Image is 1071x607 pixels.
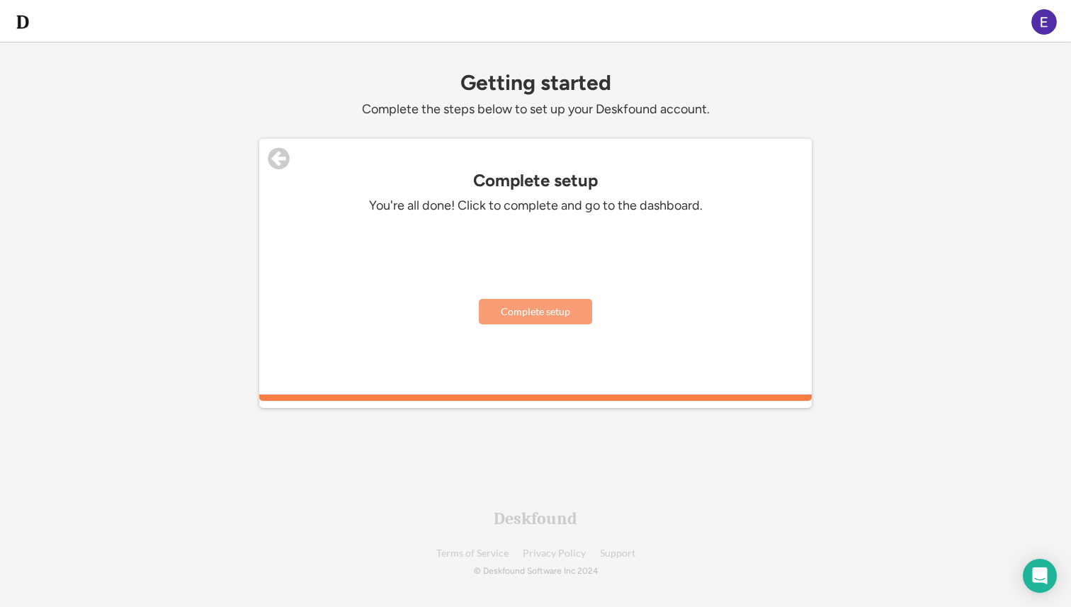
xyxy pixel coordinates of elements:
img: ACg8ocJ_Bsz6ND1NF8bJODVV1KAD_KVy-EB4H5btfZ9LgJBNJW8FAA=s96-c [1031,9,1057,35]
div: Deskfound [494,510,577,527]
div: Complete setup [259,171,812,191]
a: Privacy Policy [523,548,586,559]
div: Complete the steps below to set up your Deskfound account. [259,101,812,118]
div: You're all done! Click to complete and go to the dashboard. [323,198,748,214]
a: Support [600,548,635,559]
div: 100% [262,395,809,401]
a: Terms of Service [436,548,509,559]
div: Getting started [259,71,812,94]
button: Complete setup [479,299,592,324]
div: Open Intercom Messenger [1023,559,1057,593]
img: d-whitebg.png [14,13,31,30]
